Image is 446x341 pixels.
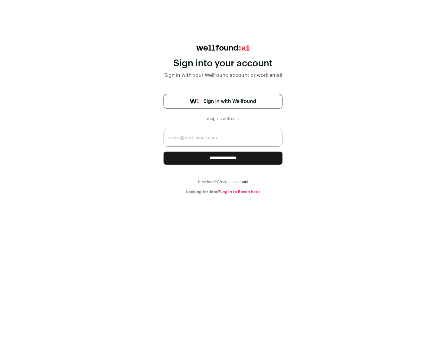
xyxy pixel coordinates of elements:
[164,179,282,184] div: New here?
[164,72,282,79] div: Sign in with your Wellfound account or work email
[190,99,199,104] img: wellfound-symbol-flush-black-fb3c872781a75f747ccb3a119075da62bfe97bd399995f84a933054e44a575c4.png
[164,94,282,109] a: Sign in with Wellfound
[164,129,282,147] input: name@work-email.com
[220,190,260,194] a: Log in to Raven here
[203,116,243,121] div: or sign in with email
[196,45,250,51] img: wellfound:ai
[164,58,282,69] div: Sign into your account
[164,189,282,194] div: Looking for Jobs?
[203,98,256,105] span: Sign in with Wellfound
[217,180,248,184] a: Create an account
